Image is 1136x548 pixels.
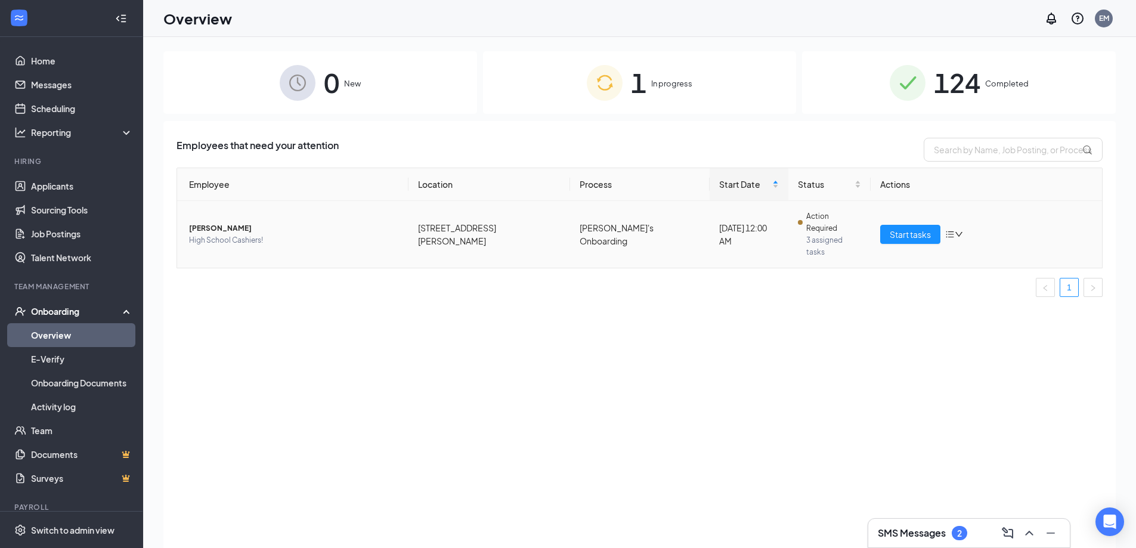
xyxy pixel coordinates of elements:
[31,126,134,138] div: Reporting
[408,168,570,201] th: Location
[890,228,931,241] span: Start tasks
[1020,524,1039,543] button: ChevronUp
[31,305,123,317] div: Onboarding
[788,168,871,201] th: Status
[806,234,861,258] span: 3 assigned tasks
[31,174,133,198] a: Applicants
[1084,278,1103,297] button: right
[14,524,26,536] svg: Settings
[934,62,980,103] span: 124
[945,230,955,239] span: bars
[1060,278,1079,297] li: 1
[1060,278,1078,296] a: 1
[955,230,963,239] span: down
[1022,526,1036,540] svg: ChevronUp
[924,138,1103,162] input: Search by Name, Job Posting, or Process
[570,201,710,268] td: [PERSON_NAME]'s Onboarding
[1089,284,1097,292] span: right
[957,528,962,538] div: 2
[1044,526,1058,540] svg: Minimize
[14,156,131,166] div: Hiring
[31,442,133,466] a: DocumentsCrown
[985,78,1029,89] span: Completed
[31,347,133,371] a: E-Verify
[14,305,26,317] svg: UserCheck
[189,234,399,246] span: High School Cashiers!
[1099,13,1109,23] div: EM
[31,323,133,347] a: Overview
[806,210,861,234] span: Action Required
[719,221,779,247] div: [DATE] 12:00 AM
[177,138,339,162] span: Employees that need your attention
[1041,524,1060,543] button: Minimize
[324,62,339,103] span: 0
[163,8,232,29] h1: Overview
[570,168,710,201] th: Process
[31,371,133,395] a: Onboarding Documents
[880,225,940,244] button: Start tasks
[115,13,127,24] svg: Collapse
[31,419,133,442] a: Team
[31,73,133,97] a: Messages
[31,524,114,536] div: Switch to admin view
[31,222,133,246] a: Job Postings
[177,168,408,201] th: Employee
[651,78,692,89] span: In progress
[31,49,133,73] a: Home
[1044,11,1058,26] svg: Notifications
[871,168,1102,201] th: Actions
[1036,278,1055,297] button: left
[13,12,25,24] svg: WorkstreamLogo
[31,395,133,419] a: Activity log
[1042,284,1049,292] span: left
[998,524,1017,543] button: ComposeMessage
[14,126,26,138] svg: Analysis
[1070,11,1085,26] svg: QuestionInfo
[344,78,361,89] span: New
[631,62,646,103] span: 1
[31,97,133,120] a: Scheduling
[408,201,570,268] td: [STREET_ADDRESS][PERSON_NAME]
[1001,526,1015,540] svg: ComposeMessage
[878,527,946,540] h3: SMS Messages
[189,222,399,234] span: [PERSON_NAME]
[719,178,770,191] span: Start Date
[798,178,852,191] span: Status
[14,281,131,292] div: Team Management
[1095,507,1124,536] div: Open Intercom Messenger
[1036,278,1055,297] li: Previous Page
[31,198,133,222] a: Sourcing Tools
[1084,278,1103,297] li: Next Page
[31,466,133,490] a: SurveysCrown
[31,246,133,270] a: Talent Network
[14,502,131,512] div: Payroll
